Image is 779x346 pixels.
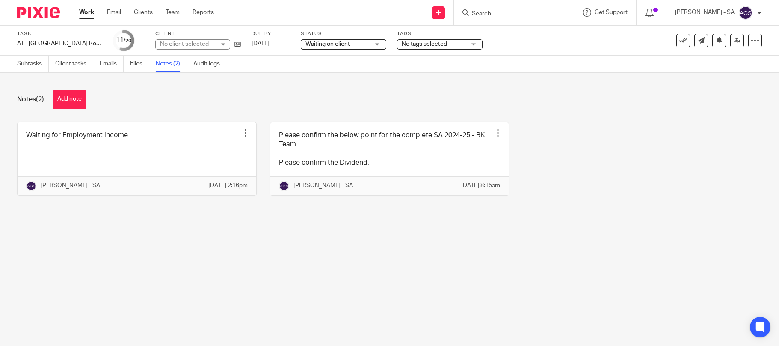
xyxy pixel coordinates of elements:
[402,41,447,47] span: No tags selected
[305,41,350,47] span: Waiting on client
[471,10,548,18] input: Search
[293,181,353,190] p: [PERSON_NAME] - SA
[675,8,735,17] p: [PERSON_NAME] - SA
[17,30,103,37] label: Task
[134,8,153,17] a: Clients
[595,9,628,15] span: Get Support
[397,30,483,37] label: Tags
[53,90,86,109] button: Add note
[739,6,752,20] img: svg%3E
[17,95,44,104] h1: Notes
[252,41,270,47] span: [DATE]
[461,181,500,190] p: [DATE] 8:15am
[41,181,100,190] p: [PERSON_NAME] - SA
[36,96,44,103] span: (2)
[55,56,93,72] a: Client tasks
[279,181,289,191] img: svg%3E
[17,39,103,48] div: AT - SA Return - PE 05-04-2025
[17,7,60,18] img: Pixie
[17,56,49,72] a: Subtasks
[166,8,180,17] a: Team
[193,56,226,72] a: Audit logs
[26,181,36,191] img: svg%3E
[79,8,94,17] a: Work
[17,39,103,48] div: AT - [GEOGRAPHIC_DATA] Return - PE [DATE]
[155,30,241,37] label: Client
[301,30,386,37] label: Status
[107,8,121,17] a: Email
[100,56,124,72] a: Emails
[160,40,216,48] div: No client selected
[116,35,131,45] div: 11
[252,30,290,37] label: Due by
[208,181,248,190] p: [DATE] 2:16pm
[124,38,131,43] small: /20
[156,56,187,72] a: Notes (2)
[193,8,214,17] a: Reports
[130,56,149,72] a: Files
